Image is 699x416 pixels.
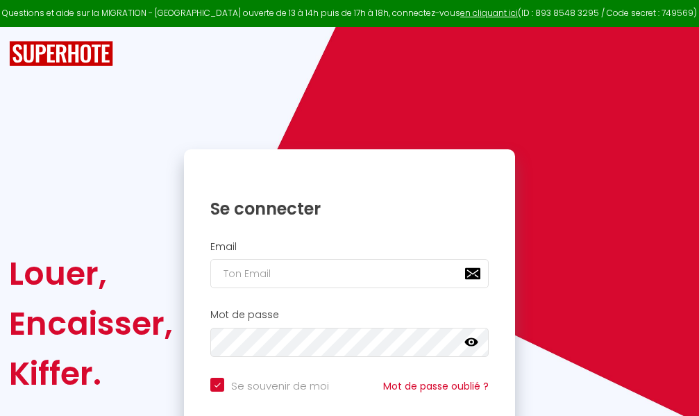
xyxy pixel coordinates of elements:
a: Mot de passe oublié ? [383,379,489,393]
h1: Se connecter [210,198,489,219]
input: Ton Email [210,259,489,288]
a: en cliquant ici [460,7,518,19]
img: SuperHote logo [9,41,113,67]
h2: Mot de passe [210,309,489,321]
h2: Email [210,241,489,253]
div: Kiffer. [9,349,173,399]
div: Louer, [9,249,173,299]
div: Encaisser, [9,299,173,349]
